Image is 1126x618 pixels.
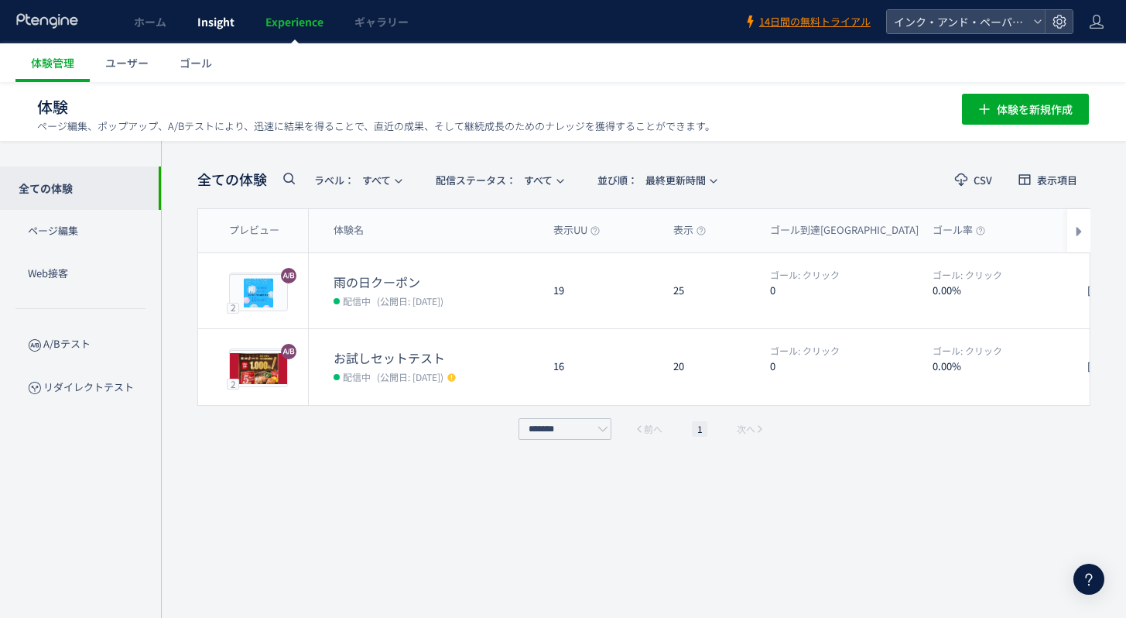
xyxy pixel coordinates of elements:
[314,167,391,193] span: すべて
[377,370,443,383] span: (公開日: [DATE])
[744,15,871,29] a: 14日間の無料トライアル
[644,421,662,437] span: 前へ
[105,55,149,70] span: ユーザー
[974,175,992,185] span: CSV
[770,223,931,238] span: ゴール到達[GEOGRAPHIC_DATA]
[997,94,1073,125] span: 体験を新規作成
[436,173,516,187] span: 配信ステータス​：
[334,223,364,238] span: 体験名
[737,421,755,437] span: 次へ
[197,170,267,190] span: 全ての体験
[553,223,600,238] span: 表示UU
[770,359,920,373] dt: 0
[630,421,667,437] button: 前へ
[541,253,661,328] div: 19
[343,369,371,384] span: 配信中
[436,167,553,193] span: すべて
[933,223,985,238] span: ゴール率
[423,167,575,192] button: 配信ステータス​：すべて
[301,167,413,192] button: ラベル：すべて
[962,94,1089,125] button: 体験を新規作成
[180,55,212,70] span: ゴール
[661,253,758,328] div: 25
[233,278,284,307] img: 6b65303907ae26a98f09416d6024ab311755157580125.png
[541,329,661,405] div: 16
[770,283,920,297] dt: 0
[692,421,707,437] li: 1
[515,418,773,440] div: pagination
[1005,167,1090,192] button: 表示項目
[770,268,840,281] span: クリック
[134,14,166,29] span: ホーム
[354,14,409,29] span: ギャラリー
[230,351,287,386] img: c531d34fb1f1c0f34e7f106b546867881755076070712.jpeg
[314,173,354,187] span: ラベル：
[37,96,928,118] h1: 体験
[1037,175,1077,185] span: 表示項目
[597,173,638,187] span: 並び順：
[197,14,234,29] span: Insight
[227,379,239,390] div: 2
[334,273,541,291] dt: 雨の日クーポン
[377,294,443,307] span: (公開日: [DATE])
[37,119,715,133] p: ページ編集、ポップアップ、A/Bテストにより、迅速に結果を得ることで、直近の成果、そして継続成長のためのナレッジを獲得することができます。
[889,10,1027,33] span: インク・アンド・ペーパーテスト
[31,55,74,70] span: 体験管理
[732,421,769,437] button: 次へ
[584,167,728,192] button: 並び順：最終更新時間
[770,344,840,357] span: クリック
[759,15,871,29] span: 14日間の無料トライアル
[265,14,323,29] span: Experience
[597,167,706,193] span: 最終更新時間
[334,349,541,367] dt: お試しセットテスト
[661,329,758,405] div: 20
[673,223,706,238] span: 表示
[942,167,1005,192] button: CSV
[227,302,239,313] div: 2
[343,293,371,308] span: 配信中
[229,223,279,238] span: プレビュー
